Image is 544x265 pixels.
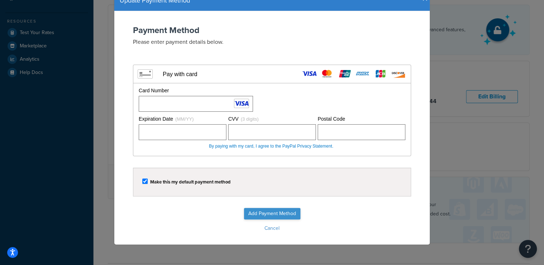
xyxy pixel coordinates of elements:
[209,144,333,149] a: By paying with my card, I agree to the PayPal Privacy Statement.
[318,116,405,123] div: Postal Code
[241,116,259,122] span: (3 digits)
[133,25,411,35] h2: Payment Method
[244,208,300,219] input: Add Payment Method
[133,38,411,46] p: Please enter payment details below.
[142,96,250,111] iframe: Secure Credit Card Frame - Credit Card Number
[150,179,231,185] label: Make this my default payment method
[228,116,316,123] div: CVV
[139,116,226,123] div: Expiration Date
[175,116,194,122] span: (MM/YY)
[321,125,402,140] iframe: Secure Credit Card Frame - Postal Code
[139,87,253,94] div: Card Number
[231,125,313,140] iframe: Secure Credit Card Frame - CVV
[163,71,197,78] div: Pay with card
[121,223,423,234] button: Cancel
[142,125,223,140] iframe: Secure Credit Card Frame - Expiration Date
